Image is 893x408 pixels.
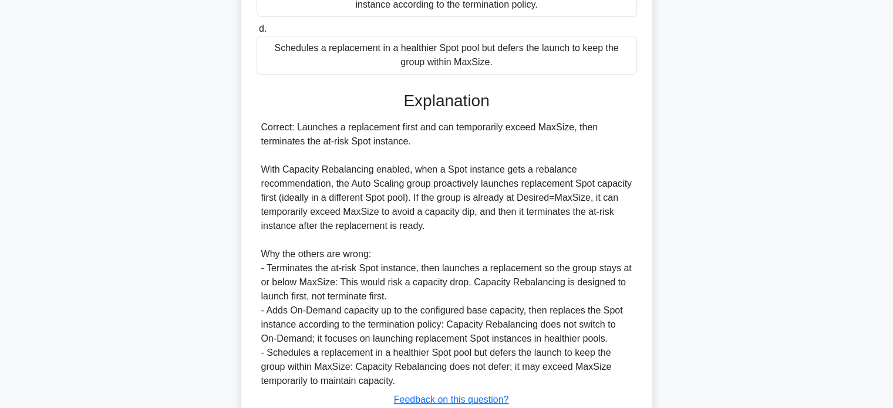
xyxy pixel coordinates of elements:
h3: Explanation [264,91,630,111]
a: Feedback on this question? [394,394,509,404]
span: d. [259,23,267,33]
div: Correct: Launches a replacement first and can temporarily exceed MaxSize, then terminates the at-... [261,120,632,388]
div: Schedules a replacement in a healthier Spot pool but defers the launch to keep the group within M... [257,36,637,75]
